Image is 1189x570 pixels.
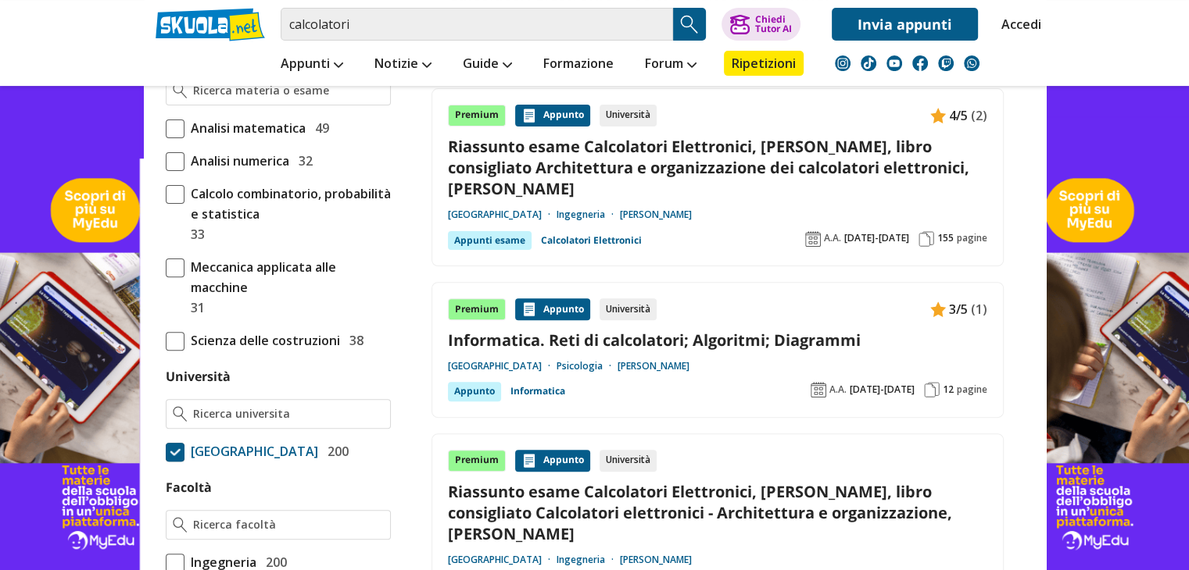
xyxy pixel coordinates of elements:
[448,231,532,250] div: Appunti esame
[184,151,289,171] span: Analisi numerica
[521,301,537,317] img: Appunti contenuto
[371,51,435,79] a: Notizie
[166,368,231,385] label: Università
[184,183,391,224] span: Calcolo combinatorio, probabilità e statistica
[184,297,205,318] span: 31
[448,136,987,200] a: Riassunto esame Calcolatori Elettronici, [PERSON_NAME], libro consigliato Architettura e organizz...
[957,383,987,396] span: pagine
[277,51,347,79] a: Appunti
[832,8,978,41] a: Invia appunti
[541,231,642,250] a: Calcolatori Elettronici
[829,383,847,396] span: A.A.
[448,382,501,401] div: Appunto
[321,441,349,461] span: 200
[557,208,620,221] a: Ingegneria
[673,8,706,41] button: Search Button
[641,51,700,79] a: Forum
[722,8,800,41] button: ChiediTutor AI
[448,481,987,545] a: Riassunto esame Calcolatori Elettronici, [PERSON_NAME], libro consigliato Calcolatori elettronici...
[173,517,188,533] img: Ricerca facoltà
[448,360,557,372] a: [GEOGRAPHIC_DATA]
[184,441,318,461] span: [GEOGRAPHIC_DATA]
[309,118,329,138] span: 49
[459,51,516,79] a: Guide
[850,383,915,396] span: [DATE]-[DATE]
[510,382,565,401] a: Informatica
[600,298,657,320] div: Università
[964,55,979,71] img: WhatsApp
[448,298,506,320] div: Premium
[618,360,689,372] a: [PERSON_NAME]
[844,232,909,244] span: [DATE]-[DATE]
[930,108,946,123] img: Appunti contenuto
[678,12,701,36] img: Cerca appunti, riassunti o versioni
[600,450,657,472] div: Università
[448,554,557,566] a: [GEOGRAPHIC_DATA]
[193,517,383,533] input: Ricerca facoltà
[811,382,826,397] img: Anno accademico
[448,450,506,472] div: Premium
[281,8,673,41] input: Cerca appunti, riassunti o versioni
[292,151,313,171] span: 32
[448,330,987,351] a: Informatica. Reti di calcolatori; Algoritmi; Diagrammi
[971,299,987,319] span: (1)
[521,108,537,123] img: Appunti contenuto
[943,383,954,396] span: 12
[886,55,902,71] img: youtube
[754,15,791,34] div: Chiedi Tutor AI
[805,231,821,247] img: Anno accademico
[557,360,618,372] a: Psicologia
[835,55,851,71] img: instagram
[173,83,188,98] img: Ricerca materia o esame
[824,232,841,244] span: A.A.
[521,453,537,468] img: Appunti contenuto
[515,298,590,320] div: Appunto
[539,51,618,79] a: Formazione
[184,330,340,351] span: Scienza delle costruzioni
[448,105,506,126] div: Premium
[919,231,934,247] img: Pagine
[620,208,692,221] a: [PERSON_NAME]
[1001,8,1034,41] a: Accedi
[930,301,946,317] img: Appunti contenuto
[938,55,954,71] img: twitch
[924,382,940,397] img: Pagine
[343,330,364,351] span: 38
[173,406,188,422] img: Ricerca universita
[193,83,383,98] input: Ricerca materia o esame
[861,55,876,71] img: tiktok
[724,51,804,76] a: Ripetizioni
[949,299,968,319] span: 3/5
[184,118,306,138] span: Analisi matematica
[620,554,692,566] a: [PERSON_NAME]
[515,450,590,472] div: Appunto
[557,554,620,566] a: Ingegneria
[193,406,383,422] input: Ricerca universita
[184,224,205,244] span: 33
[949,105,968,126] span: 4/5
[166,479,212,496] label: Facoltà
[600,105,657,126] div: Università
[971,105,987,126] span: (2)
[937,232,954,244] span: 155
[184,257,391,297] span: Meccanica applicata alle macchine
[448,208,557,221] a: [GEOGRAPHIC_DATA]
[957,232,987,244] span: pagine
[912,55,928,71] img: facebook
[515,105,590,126] div: Appunto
